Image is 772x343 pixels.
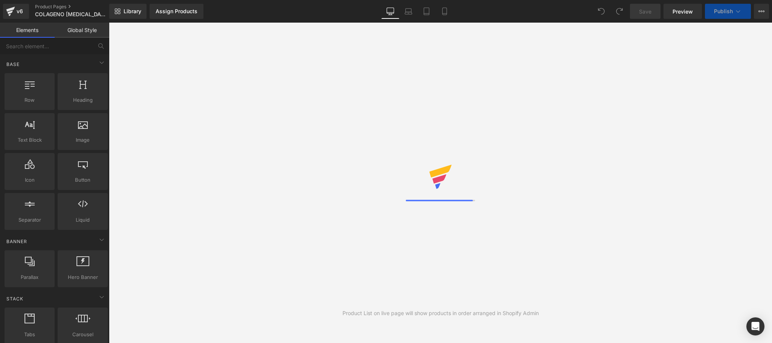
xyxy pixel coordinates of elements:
[714,8,733,14] span: Publish
[399,4,417,19] a: Laptop
[55,23,109,38] a: Global Style
[7,216,52,224] span: Separator
[60,273,105,281] span: Hero Banner
[60,331,105,338] span: Carousel
[7,96,52,104] span: Row
[35,11,106,17] span: COLAGENO [MEDICAL_DATA]
[6,295,24,302] span: Stack
[15,6,24,16] div: v6
[60,176,105,184] span: Button
[673,8,693,15] span: Preview
[6,61,20,68] span: Base
[3,4,29,19] a: v6
[342,309,539,317] div: Product List on live page will show products in order arranged in Shopify Admin
[7,273,52,281] span: Parallax
[612,4,627,19] button: Redo
[7,331,52,338] span: Tabs
[436,4,454,19] a: Mobile
[156,8,197,14] div: Assign Products
[594,4,609,19] button: Undo
[754,4,769,19] button: More
[124,8,141,15] span: Library
[746,317,764,335] div: Open Intercom Messenger
[60,216,105,224] span: Liquid
[7,136,52,144] span: Text Block
[60,96,105,104] span: Heading
[705,4,751,19] button: Publish
[109,4,147,19] a: New Library
[7,176,52,184] span: Icon
[60,136,105,144] span: Image
[639,8,651,15] span: Save
[663,4,702,19] a: Preview
[381,4,399,19] a: Desktop
[6,238,28,245] span: Banner
[417,4,436,19] a: Tablet
[35,4,121,10] a: Product Pages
